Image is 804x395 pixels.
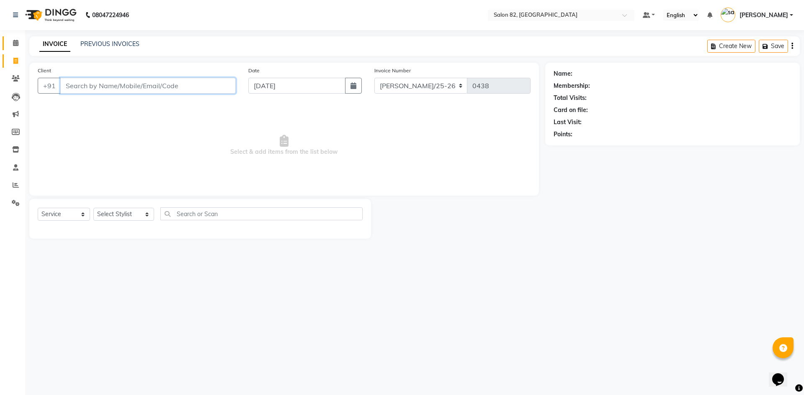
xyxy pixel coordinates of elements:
[554,69,572,78] div: Name:
[80,40,139,48] a: PREVIOUS INVOICES
[38,104,531,187] span: Select & add items from the list below
[740,11,788,20] span: [PERSON_NAME]
[769,362,796,387] iframe: chat widget
[707,40,755,53] button: Create New
[554,94,587,102] div: Total Visits:
[38,78,61,94] button: +91
[60,78,236,94] input: Search by Name/Mobile/Email/Code
[38,67,51,74] label: Client
[92,3,129,27] b: 08047224946
[721,8,735,22] img: sangita
[160,207,363,220] input: Search or Scan
[554,130,572,139] div: Points:
[21,3,79,27] img: logo
[554,82,590,90] div: Membership:
[248,67,260,74] label: Date
[759,40,788,53] button: Save
[554,106,588,115] div: Card on file:
[39,37,70,52] a: INVOICE
[554,118,582,127] div: Last Visit:
[374,67,411,74] label: Invoice Number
